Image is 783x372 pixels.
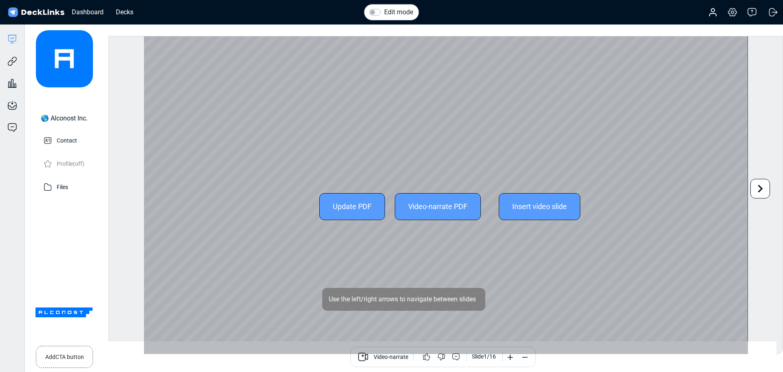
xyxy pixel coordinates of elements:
div: Video-narrate PDF [395,193,481,220]
div: Decks [112,7,137,17]
img: Company Banner [35,284,93,341]
img: avatar [36,30,93,87]
p: Files [57,181,68,192]
div: Insert video slide [499,193,580,220]
div: Update PDF [319,193,385,220]
div: Dashboard [68,7,108,17]
div: Slide 1 / 16 [472,352,496,361]
p: Profile (off) [57,158,84,168]
small: Add CTA button [45,350,84,361]
div: 🌎 Alconost Inc. [41,114,88,123]
label: Side bar visible [53,344,90,353]
span: Video-narrate [374,353,408,363]
p: Contact [57,135,77,145]
label: Edit mode [384,7,413,17]
img: DeckLinks [7,7,66,18]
